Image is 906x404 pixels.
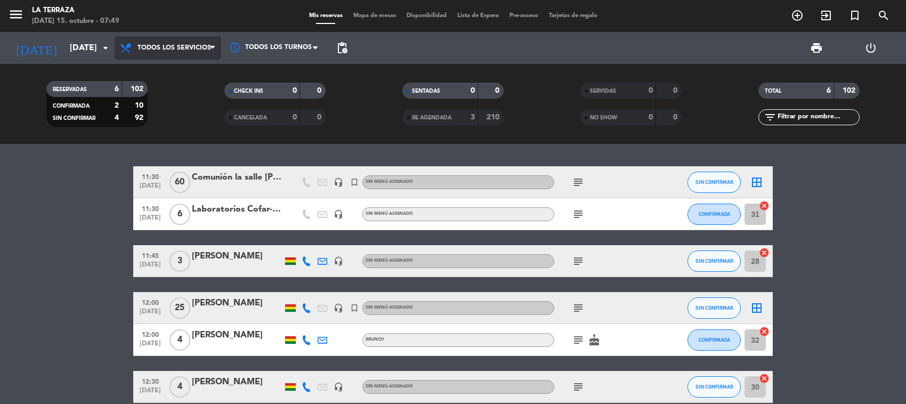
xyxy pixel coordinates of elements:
i: subject [572,381,585,393]
strong: 6 [827,87,831,94]
span: Sin menú asignado [366,305,413,310]
span: RESERVADAS [53,87,87,92]
i: subject [572,208,585,221]
i: filter_list [764,111,776,124]
strong: 0 [495,87,501,94]
span: 11:30 [137,170,164,182]
span: 11:45 [137,249,164,261]
span: Sin menú asignado [366,384,413,389]
i: headset_mic [334,303,343,313]
div: LOG OUT [844,32,898,64]
span: 25 [169,297,190,319]
strong: 0 [649,87,653,94]
button: CONFIRMADA [687,329,741,351]
strong: 10 [135,102,145,109]
strong: 0 [673,87,679,94]
span: CONFIRMADA [699,211,730,217]
strong: 102 [131,85,145,93]
i: border_all [750,176,763,189]
span: 12:00 [137,296,164,308]
span: 12:30 [137,375,164,387]
div: [PERSON_NAME] [192,296,282,310]
span: [DATE] [137,182,164,195]
strong: 0 [649,114,653,121]
div: Laboratorios Cofar- [DATE][PERSON_NAME]. [192,203,282,216]
strong: 4 [115,114,119,122]
i: search [877,9,890,22]
span: RE AGENDADA [412,115,451,120]
span: TOTAL [765,88,781,94]
span: 4 [169,376,190,398]
i: border_all [750,302,763,314]
i: headset_mic [334,177,343,187]
strong: 0 [317,114,323,121]
strong: 0 [293,87,297,94]
span: [DATE] [137,340,164,352]
span: pending_actions [336,42,349,54]
span: SIN CONFIRMAR [695,258,733,264]
button: SIN CONFIRMAR [687,376,741,398]
i: menu [8,6,24,22]
span: SIN CONFIRMAR [695,384,733,390]
span: Sin menú asignado [366,212,413,216]
i: turned_in_not [350,177,359,187]
span: Pre-acceso [504,13,544,19]
span: Todos los servicios [137,44,211,52]
strong: 2 [115,102,119,109]
span: [DATE] [137,261,164,273]
span: CONFIRMADA [53,103,90,109]
span: 3 [169,251,190,272]
strong: 0 [471,87,475,94]
div: Comunión la salle [PERSON_NAME] [192,171,282,184]
div: [PERSON_NAME] [192,328,282,342]
button: SIN CONFIRMAR [687,172,741,193]
span: SERVIDAS [590,88,616,94]
i: exit_to_app [820,9,832,22]
strong: 0 [293,114,297,121]
i: subject [572,334,585,346]
span: 6 [169,204,190,225]
button: SIN CONFIRMAR [687,251,741,272]
strong: 210 [487,114,501,121]
i: arrow_drop_down [99,42,112,54]
span: CANCELADA [234,115,267,120]
span: BRUNCH [366,337,384,342]
i: headset_mic [334,209,343,219]
span: [DATE] [137,308,164,320]
i: subject [572,255,585,268]
span: SIN CONFIRMAR [695,179,733,185]
i: [DATE] [8,36,64,60]
span: Mis reservas [304,13,348,19]
button: CONFIRMADA [687,204,741,225]
span: Tarjetas de regalo [544,13,603,19]
span: [DATE] [137,214,164,227]
strong: 3 [471,114,475,121]
i: add_circle_outline [791,9,804,22]
span: print [810,42,823,54]
span: Lista de Espera [452,13,504,19]
span: 11:30 [137,202,164,214]
span: SIN CONFIRMAR [53,116,95,121]
input: Filtrar por nombre... [776,111,859,123]
span: SENTADAS [412,88,440,94]
span: Sin menú asignado [366,180,413,184]
i: subject [572,302,585,314]
i: cancel [759,326,770,337]
i: turned_in_not [848,9,861,22]
span: NO SHOW [590,115,617,120]
i: cancel [759,200,770,211]
span: SIN CONFIRMAR [695,305,733,311]
div: [PERSON_NAME] [192,249,282,263]
div: [PERSON_NAME] [192,375,282,389]
strong: 0 [673,114,679,121]
i: cancel [759,247,770,258]
span: [DATE] [137,387,164,399]
span: Disponibilidad [401,13,452,19]
div: [DATE] 15. octubre - 07:49 [32,16,119,27]
div: La Terraza [32,5,119,16]
strong: 102 [843,87,858,94]
i: turned_in_not [350,303,359,313]
button: menu [8,6,24,26]
strong: 0 [317,87,323,94]
span: Sin menú asignado [366,258,413,263]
